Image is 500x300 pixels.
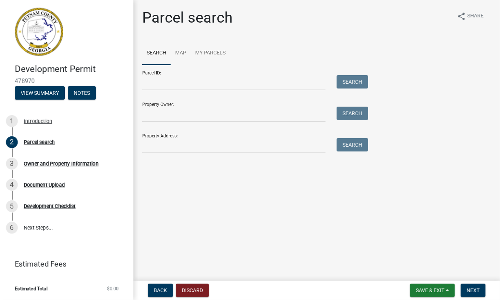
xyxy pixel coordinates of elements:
wm-modal-confirm: Summary [15,90,65,96]
a: Map [171,41,191,65]
button: Save & Exit [410,284,455,297]
a: My Parcels [191,41,230,65]
div: 2 [6,136,18,148]
button: Next [461,284,486,297]
img: Putnam County, Georgia [15,8,63,56]
button: View Summary [15,86,65,100]
h1: Parcel search [142,9,233,27]
div: 1 [6,115,18,127]
span: Back [154,287,167,293]
button: Discard [176,284,209,297]
span: Share [467,12,484,21]
div: Introduction [24,119,52,124]
div: 5 [6,200,18,212]
button: Back [148,284,173,297]
div: 3 [6,158,18,170]
span: Save & Exit [416,287,444,293]
div: Owner and Property Information [24,161,99,166]
div: 6 [6,222,18,234]
a: Search [142,41,171,65]
button: Search [337,138,368,151]
span: Estimated Total [15,286,47,291]
span: $0.00 [107,286,119,291]
div: Document Upload [24,182,65,187]
a: Estimated Fees [6,257,121,271]
wm-modal-confirm: Notes [68,90,96,96]
h4: Development Permit [15,64,127,74]
button: shareShare [451,9,490,23]
button: Notes [68,86,96,100]
i: share [457,12,466,21]
span: 478970 [15,77,119,84]
button: Search [337,107,368,120]
div: Parcel search [24,140,55,145]
span: Next [467,287,480,293]
div: 4 [6,179,18,191]
button: Search [337,75,368,89]
div: Development Checklist [24,204,76,209]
